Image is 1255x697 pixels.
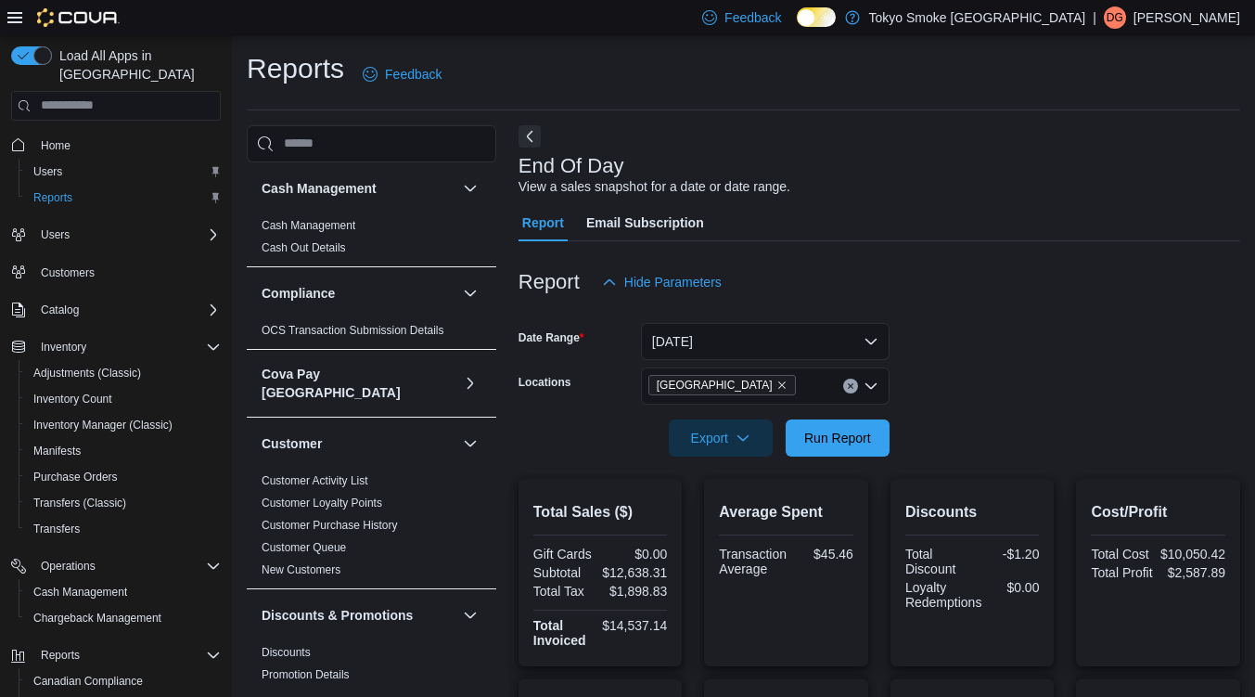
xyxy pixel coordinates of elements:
[26,581,134,603] a: Cash Management
[459,282,481,304] button: Compliance
[262,562,340,577] span: New Customers
[719,547,787,576] div: Transaction Average
[797,27,798,28] span: Dark Mode
[262,179,377,198] h3: Cash Management
[262,668,350,681] a: Promotion Details
[19,360,228,386] button: Adjustments (Classic)
[41,303,79,317] span: Catalog
[4,222,228,248] button: Users
[262,284,335,303] h3: Compliance
[33,674,143,689] span: Canadian Compliance
[519,125,541,148] button: Next
[33,190,72,205] span: Reports
[33,444,81,458] span: Manifests
[669,419,773,457] button: Export
[19,605,228,631] button: Chargeback Management
[33,224,221,246] span: Users
[4,132,228,159] button: Home
[459,372,481,394] button: Cova Pay [GEOGRAPHIC_DATA]
[602,618,667,633] div: $14,537.14
[19,159,228,185] button: Users
[26,388,120,410] a: Inventory Count
[262,434,455,453] button: Customer
[1160,547,1225,561] div: $10,050.42
[262,324,444,337] a: OCS Transaction Submission Details
[459,177,481,200] button: Cash Management
[33,299,221,321] span: Catalog
[355,56,449,93] a: Feedback
[33,134,221,157] span: Home
[262,518,398,533] span: Customer Purchase History
[1093,6,1096,29] p: |
[905,501,1040,523] h2: Discounts
[262,606,413,625] h3: Discounts & Promotions
[262,496,382,510] span: Customer Loyalty Points
[19,386,228,412] button: Inventory Count
[33,496,126,510] span: Transfers (Classic)
[26,414,221,436] span: Inventory Manager (Classic)
[26,518,87,540] a: Transfers
[262,645,311,660] span: Discounts
[604,584,667,599] div: $1,898.83
[33,224,77,246] button: Users
[37,8,120,27] img: Cova
[1104,6,1126,29] div: Damien Geehan-Hearn
[905,547,968,576] div: Total Discount
[262,497,382,510] a: Customer Loyalty Points
[19,490,228,516] button: Transfers (Classic)
[19,412,228,438] button: Inventory Manager (Classic)
[776,380,788,391] button: Remove Conception Bay Highway from selection in this group
[247,319,496,349] div: Compliance
[843,379,858,394] button: Clear input
[26,388,221,410] span: Inventory Count
[262,646,311,659] a: Discounts
[33,555,103,577] button: Operations
[33,262,102,284] a: Customers
[19,438,228,464] button: Manifests
[680,419,762,457] span: Export
[26,670,150,692] a: Canadian Compliance
[26,492,134,514] a: Transfers (Classic)
[604,547,667,561] div: $0.00
[262,365,455,402] h3: Cova Pay [GEOGRAPHIC_DATA]
[26,187,80,209] a: Reports
[4,334,228,360] button: Inventory
[52,46,221,84] span: Load All Apps in [GEOGRAPHIC_DATA]
[624,273,722,291] span: Hide Parameters
[533,501,668,523] h2: Total Sales ($)
[33,418,173,432] span: Inventory Manager (Classic)
[1091,501,1225,523] h2: Cost/Profit
[19,516,228,542] button: Transfers
[41,227,70,242] span: Users
[26,670,221,692] span: Canadian Compliance
[262,473,368,488] span: Customer Activity List
[41,559,96,574] span: Operations
[533,547,596,561] div: Gift Cards
[262,606,455,625] button: Discounts & Promotions
[26,607,221,629] span: Chargeback Management
[33,164,62,179] span: Users
[19,668,228,694] button: Canadian Compliance
[533,618,586,648] strong: Total Invoiced
[4,642,228,668] button: Reports
[519,271,580,293] h3: Report
[33,555,221,577] span: Operations
[26,414,180,436] a: Inventory Manager (Classic)
[262,241,346,254] a: Cash Out Details
[33,366,141,381] span: Adjustments (Classic)
[786,419,890,457] button: Run Report
[33,611,161,626] span: Chargeback Management
[247,214,496,266] div: Cash Management
[989,580,1039,595] div: $0.00
[247,50,344,87] h1: Reports
[1162,565,1225,580] div: $2,587.89
[905,580,982,610] div: Loyalty Redemptions
[33,135,78,157] a: Home
[262,240,346,255] span: Cash Out Details
[262,218,355,233] span: Cash Management
[19,185,228,211] button: Reports
[262,434,322,453] h3: Customer
[602,565,667,580] div: $12,638.31
[26,581,221,603] span: Cash Management
[657,376,773,394] span: [GEOGRAPHIC_DATA]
